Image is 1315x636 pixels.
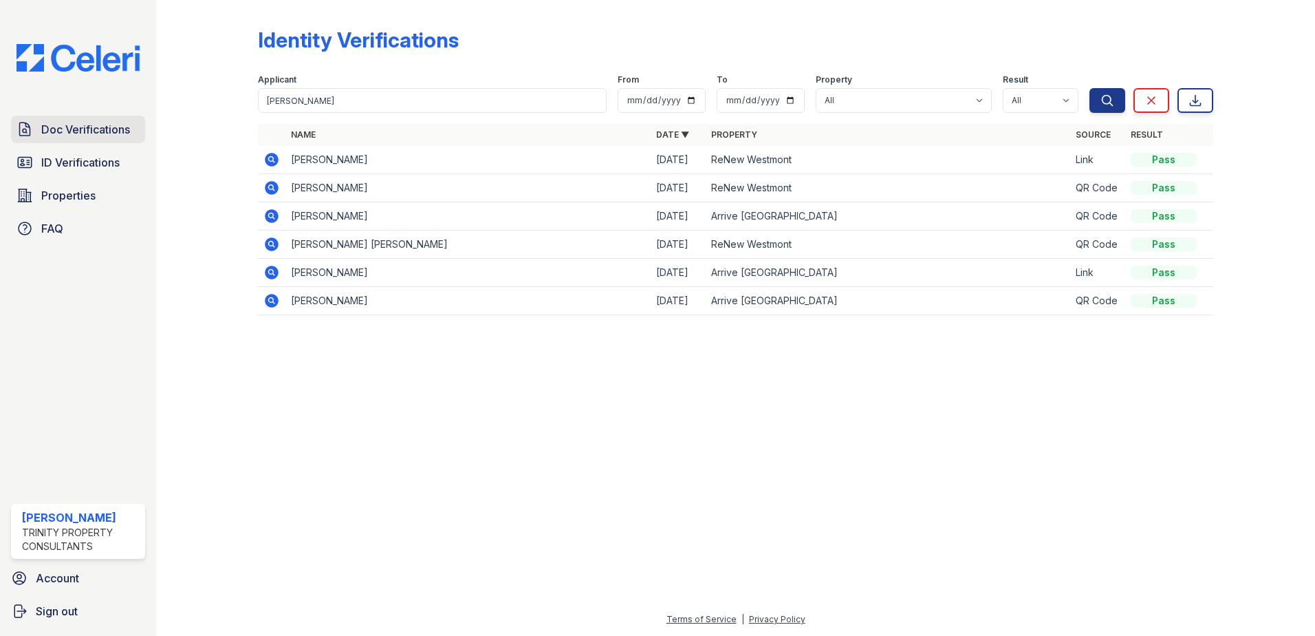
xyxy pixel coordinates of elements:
[706,174,1071,202] td: ReNew Westmont
[11,215,145,242] a: FAQ
[1070,202,1125,231] td: QR Code
[285,146,651,174] td: [PERSON_NAME]
[1131,237,1197,251] div: Pass
[258,74,296,85] label: Applicant
[11,149,145,176] a: ID Verifications
[6,597,151,625] a: Sign out
[656,129,689,140] a: Date ▼
[651,146,706,174] td: [DATE]
[706,259,1071,287] td: Arrive [GEOGRAPHIC_DATA]
[651,174,706,202] td: [DATE]
[258,88,607,113] input: Search by name or phone number
[749,614,805,624] a: Privacy Policy
[651,231,706,259] td: [DATE]
[11,116,145,143] a: Doc Verifications
[1131,294,1197,308] div: Pass
[717,74,728,85] label: To
[41,121,130,138] span: Doc Verifications
[711,129,757,140] a: Property
[666,614,737,624] a: Terms of Service
[651,202,706,231] td: [DATE]
[1003,74,1028,85] label: Result
[706,287,1071,315] td: Arrive [GEOGRAPHIC_DATA]
[1131,129,1163,140] a: Result
[258,28,459,52] div: Identity Verifications
[1076,129,1111,140] a: Source
[6,44,151,72] img: CE_Logo_Blue-a8612792a0a2168367f1c8372b55b34899dd931a85d93a1a3d3e32e68fde9ad4.png
[1131,181,1197,195] div: Pass
[41,220,63,237] span: FAQ
[1070,231,1125,259] td: QR Code
[22,509,140,526] div: [PERSON_NAME]
[1070,259,1125,287] td: Link
[816,74,852,85] label: Property
[285,202,651,231] td: [PERSON_NAME]
[285,259,651,287] td: [PERSON_NAME]
[11,182,145,209] a: Properties
[1070,287,1125,315] td: QR Code
[1131,153,1197,167] div: Pass
[285,174,651,202] td: [PERSON_NAME]
[41,154,120,171] span: ID Verifications
[706,202,1071,231] td: Arrive [GEOGRAPHIC_DATA]
[285,231,651,259] td: [PERSON_NAME] [PERSON_NAME]
[706,146,1071,174] td: ReNew Westmont
[618,74,639,85] label: From
[291,129,316,140] a: Name
[36,570,79,586] span: Account
[741,614,744,624] div: |
[1131,209,1197,223] div: Pass
[41,187,96,204] span: Properties
[22,526,140,553] div: Trinity Property Consultants
[36,603,78,619] span: Sign out
[6,564,151,592] a: Account
[1070,146,1125,174] td: Link
[651,259,706,287] td: [DATE]
[651,287,706,315] td: [DATE]
[706,231,1071,259] td: ReNew Westmont
[285,287,651,315] td: [PERSON_NAME]
[1070,174,1125,202] td: QR Code
[1131,266,1197,279] div: Pass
